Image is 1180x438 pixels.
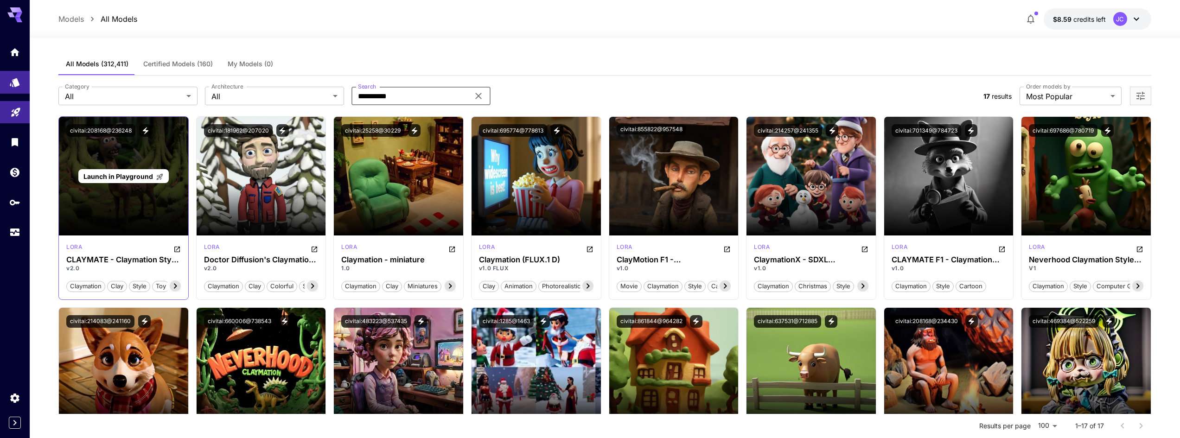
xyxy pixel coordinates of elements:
[933,282,953,291] span: style
[892,243,907,254] div: FLUX.1 D
[228,60,273,68] span: My Models (0)
[479,124,547,137] button: civitai:695774@778613
[66,315,134,328] button: civitai:214083@241160
[979,421,1031,431] p: Results per page
[754,255,868,264] div: ClaymationX - SDXL LoRA
[1029,243,1045,254] div: FLUX.1 D
[1029,243,1045,251] p: lora
[245,280,265,292] button: clay
[204,124,273,137] button: civitai:181962@207020
[992,92,1012,100] span: results
[66,255,181,264] h3: CLAYMATE - Claymation Style for SDXL
[9,74,20,85] div: Models
[341,280,380,292] button: claymation
[1029,280,1068,292] button: claymation
[9,166,20,178] div: Wallet
[892,315,962,328] button: civitai:208168@234430
[617,255,731,264] div: ClayMotion F1 - Claymation/Stopmotion Style Blend for FLUX
[448,243,456,254] button: Open in CivitAI
[9,197,20,208] div: API Keys
[617,243,632,254] div: FLUX.1 D
[300,282,320,291] span: style
[1101,124,1114,137] button: View trigger words
[1103,315,1115,328] button: View trigger words
[66,60,128,68] span: All Models (312,411)
[341,255,456,264] h3: Claymation - miniature
[83,172,153,180] span: Launch in Playground
[101,13,137,25] p: All Models
[754,264,868,273] p: v1.0
[129,282,150,291] span: style
[1044,8,1151,30] button: $8.58752JC
[826,124,838,137] button: View trigger words
[267,280,297,292] button: colorful
[204,255,319,264] div: Doctor Diffusion's Claymation Style LoRA
[58,13,137,25] nav: breadcrumb
[754,255,868,264] h3: ClaymationX - SDXL [PERSON_NAME]
[1034,419,1060,432] div: 100
[479,282,498,291] span: clay
[708,280,738,292] button: cartoon
[78,169,169,184] a: Launch in Playground
[501,282,536,291] span: animation
[341,243,357,254] div: SD 1.5
[754,124,822,137] button: civitai:214257@241355
[404,280,441,292] button: miniatures
[1029,124,1097,137] button: civitai:697686@780719
[983,92,990,100] span: 17
[1029,255,1143,264] h3: Neverhood Claymation Style [FLUX]
[1029,282,1067,291] span: claymation
[299,280,320,292] button: style
[1029,264,1143,273] p: V1
[617,315,686,328] button: civitai:861844@964282
[383,282,402,291] span: clay
[965,315,978,328] button: View trigger words
[644,282,682,291] span: claymation
[66,124,135,137] button: civitai:208168@236248
[685,282,705,291] span: style
[382,280,402,292] button: clay
[1135,90,1146,102] button: Open more filters
[1136,243,1143,254] button: Open in CivitAI
[1075,421,1104,431] p: 1–17 of 17
[690,315,702,328] button: View trigger words
[1073,15,1106,23] span: credits left
[66,243,82,254] div: SDXL 1.0
[892,280,931,292] button: claymation
[754,280,793,292] button: claymation
[204,255,319,264] h3: Doctor Diffusion's Claymation Style [PERSON_NAME]
[644,280,682,292] button: claymation
[66,280,105,292] button: claymation
[479,255,593,264] h3: Claymation (FLUX.1 D)
[143,60,213,68] span: Certified Models (160)
[107,280,127,292] button: clay
[341,264,456,273] p: 1.0
[586,243,593,254] button: Open in CivitAI
[66,264,181,273] p: v2.0
[617,282,641,291] span: movie
[211,91,329,102] span: All
[311,243,318,254] button: Open in CivitAI
[67,282,105,291] span: claymation
[479,243,495,254] div: FLUX.1 D
[1070,280,1091,292] button: style
[9,46,20,58] div: Home
[204,264,319,273] p: v2.0
[998,243,1006,254] button: Open in CivitAI
[708,282,738,291] span: cartoon
[892,255,1006,264] h3: CLAYMATE F1 - Claymation style for flux
[204,243,220,251] p: lora
[723,243,731,254] button: Open in CivitAI
[754,315,821,328] button: civitai:637531@712885
[754,282,792,291] span: claymation
[1093,282,1147,291] span: computer game
[341,124,404,137] button: civitai:25258@30229
[10,104,21,115] div: Playground
[795,280,831,292] button: christmas
[1093,280,1148,292] button: computer game
[1113,12,1127,26] div: JC
[754,243,770,254] div: SDXL 1.0
[415,315,427,328] button: View trigger words
[1053,14,1106,24] div: $8.58752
